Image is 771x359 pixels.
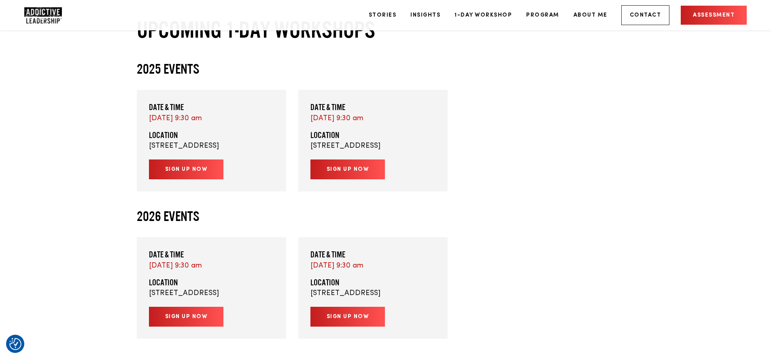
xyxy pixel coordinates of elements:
a: Privacy Policy [132,93,167,100]
h4: Date & Time [310,102,435,113]
a: Sign up now [149,159,224,179]
button: Consent Preferences [9,338,21,350]
p: [STREET_ADDRESS] [310,288,435,299]
a: [DATE] 9:30 am [149,262,202,269]
h4: Date & Time [149,249,274,260]
h4: Location [149,277,274,288]
h3: 2026 Events [137,208,635,225]
p: [STREET_ADDRESS] [310,140,435,151]
a: Sign up now [310,159,385,179]
a: Contact [621,5,670,25]
a: Sign up now [310,307,385,327]
a: Assessment [681,6,747,25]
a: Home [24,7,73,23]
a: [DATE] 9:30 am [310,262,363,269]
img: Revisit consent button [9,338,21,350]
h3: 2025 Events [137,60,635,78]
h4: Date & Time [310,249,435,260]
p: [STREET_ADDRESS] [149,288,274,299]
h4: Location [149,130,274,140]
p: [STREET_ADDRESS] [149,140,274,151]
h4: Location [310,130,435,140]
img: Company Logo [24,7,62,23]
a: [DATE] 9:30 am [149,115,202,122]
h4: Location [310,277,435,288]
a: [DATE] 9:30 am [310,115,363,122]
h4: Date & Time [149,102,274,113]
a: Sign up now [149,307,224,327]
span: First name [162,1,187,7]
